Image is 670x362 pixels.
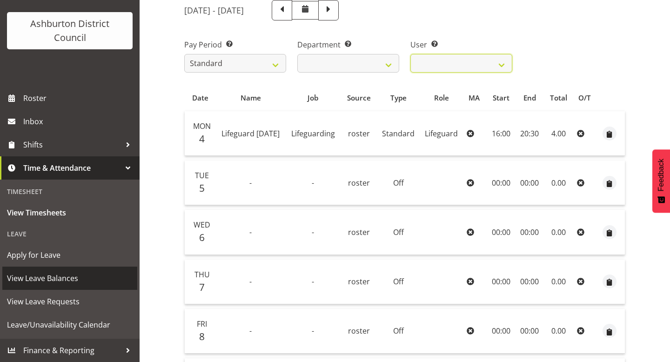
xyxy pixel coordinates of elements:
span: Feedback [657,159,665,191]
td: Off [377,260,420,304]
td: 00:00 [516,161,543,205]
td: Off [377,161,420,205]
span: Inbox [23,114,135,128]
td: 00:00 [486,210,516,255]
td: 20:30 [516,111,543,156]
span: - [312,276,314,287]
span: Wed [194,220,210,230]
span: - [249,227,252,237]
span: - [312,326,314,336]
a: View Leave Balances [2,267,137,290]
td: 00:00 [486,260,516,304]
a: View Leave Requests [2,290,137,313]
div: Timesheet [2,182,137,201]
td: Off [377,210,420,255]
a: Apply for Leave [2,243,137,267]
td: 00:00 [486,309,516,354]
span: Role [434,93,449,103]
td: 0.00 [543,260,573,304]
span: roster [348,178,370,188]
span: - [249,326,252,336]
span: 4 [199,132,205,145]
span: Mon [193,121,211,131]
span: - [312,178,314,188]
span: - [249,178,252,188]
span: Source [347,93,371,103]
span: roster [348,326,370,336]
span: Type [390,93,407,103]
span: 7 [199,281,205,294]
span: 5 [199,181,205,194]
h5: [DATE] - [DATE] [184,5,244,15]
a: View Timesheets [2,201,137,224]
span: Tue [195,170,209,181]
td: 16:00 [486,111,516,156]
label: Department [297,39,399,50]
span: roster [348,276,370,287]
span: O/T [578,93,591,103]
span: Lifeguarding [291,128,335,139]
span: - [249,276,252,287]
span: Leave/Unavailability Calendar [7,318,133,332]
span: Thu [194,269,210,280]
td: 00:00 [516,210,543,255]
span: View Timesheets [7,206,133,220]
span: roster [348,128,370,139]
td: 0.00 [543,309,573,354]
span: Date [192,93,208,103]
span: Lifeguard [DATE] [221,128,280,139]
span: Roster [23,91,135,105]
span: Job [308,93,318,103]
span: MA [469,93,480,103]
label: User [410,39,512,50]
span: Time & Attendance [23,161,121,175]
span: Shifts [23,138,121,152]
span: Lifeguard [425,128,458,139]
div: Leave [2,224,137,243]
button: Feedback - Show survey [652,149,670,213]
td: 00:00 [516,260,543,304]
td: 00:00 [486,161,516,205]
span: End [523,93,536,103]
td: 00:00 [516,309,543,354]
a: Leave/Unavailability Calendar [2,313,137,336]
td: Standard [377,111,420,156]
span: Name [241,93,261,103]
span: View Leave Balances [7,271,133,285]
span: 6 [199,231,205,244]
span: Total [550,93,567,103]
span: - [312,227,314,237]
div: Ashburton District Council [16,17,123,45]
span: roster [348,227,370,237]
span: Start [493,93,509,103]
label: Pay Period [184,39,286,50]
td: 4.00 [543,111,573,156]
span: View Leave Requests [7,295,133,308]
td: 0.00 [543,210,573,255]
span: Apply for Leave [7,248,133,262]
td: Off [377,309,420,354]
td: 0.00 [543,161,573,205]
span: Fri [197,319,207,329]
span: Finance & Reporting [23,343,121,357]
span: 8 [199,330,205,343]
